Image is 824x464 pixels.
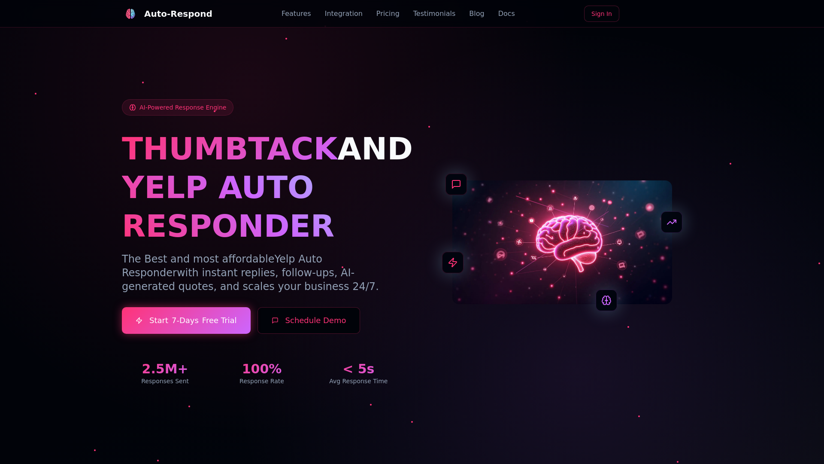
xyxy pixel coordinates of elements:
[315,361,402,377] div: < 5s
[122,131,337,167] span: THUMBTACK
[144,8,212,20] div: Auto-Respond
[122,307,251,334] a: Start7-DaysFree Trial
[622,5,706,24] iframe: Sign in with Google Button
[122,252,402,293] p: The Best and most affordable with instant replies, follow-ups, AI-generated quotes, and scales yo...
[282,9,311,19] a: Features
[122,168,402,245] h1: YELP AUTO RESPONDER
[218,377,305,385] div: Response Rate
[413,9,456,19] a: Testimonials
[257,307,360,334] button: Schedule Demo
[122,5,212,22] a: Auto-Respond LogoAuto-Respond
[122,361,208,377] div: 2.5M+
[452,180,672,304] img: AI Neural Network Brain
[125,9,136,19] img: Auto-Respond Logo
[584,6,619,22] a: Sign In
[122,253,322,279] span: Yelp Auto Responder
[469,9,484,19] a: Blog
[172,314,199,327] span: 7-Days
[337,131,413,167] span: AND
[315,377,402,385] div: Avg Response Time
[218,361,305,377] div: 100%
[139,103,226,112] span: AI-Powered Response Engine
[325,9,363,19] a: Integration
[376,9,400,19] a: Pricing
[122,377,208,385] div: Responses Sent
[498,9,515,19] a: Docs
